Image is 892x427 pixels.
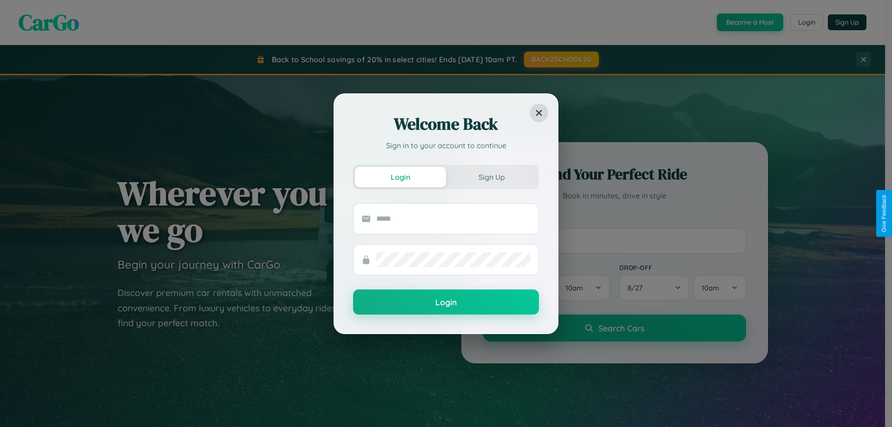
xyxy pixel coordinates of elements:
[446,167,537,187] button: Sign Up
[353,140,539,151] p: Sign in to your account to continue
[353,113,539,135] h2: Welcome Back
[355,167,446,187] button: Login
[353,289,539,315] button: Login
[881,195,887,232] div: Give Feedback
